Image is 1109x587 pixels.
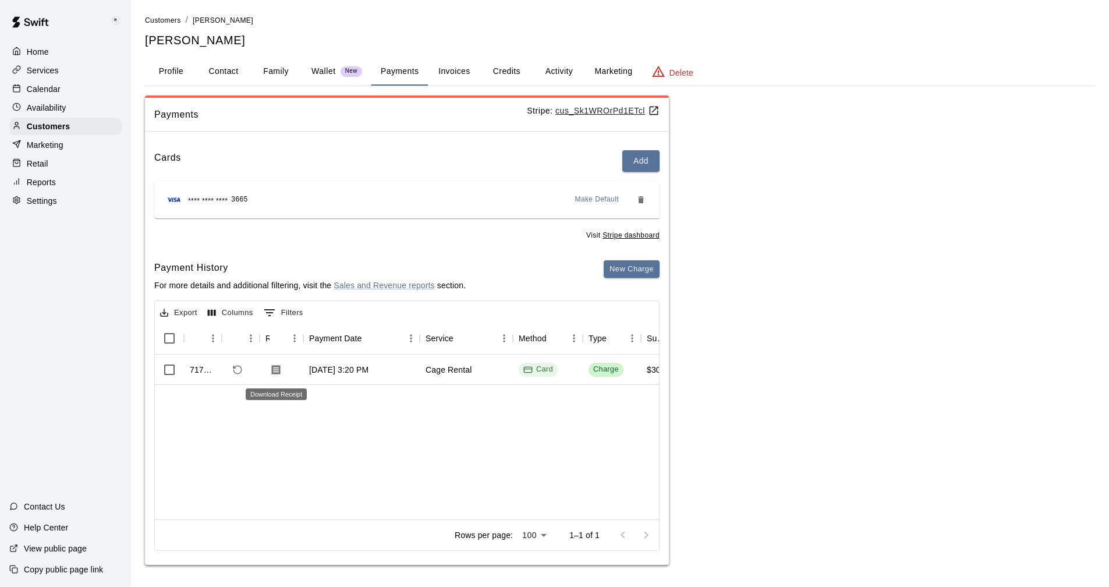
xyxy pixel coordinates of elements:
p: Calendar [27,83,61,95]
a: Retail [9,155,122,172]
div: Payment Date [309,322,362,355]
div: 100 [518,527,551,544]
h6: Cards [154,150,181,172]
div: Payment Date [303,322,420,355]
div: Jul 24, 2025, 3:20 PM [309,364,369,376]
button: Menu [242,330,260,347]
button: Invoices [428,58,480,86]
button: Contact [197,58,250,86]
div: Card [523,364,553,375]
span: Make Default [575,194,619,206]
div: Subtotal [647,322,665,355]
div: Method [519,322,547,355]
a: Customers [145,15,181,24]
span: New [341,68,362,75]
div: Receipt [260,322,303,355]
button: Add [622,150,660,172]
p: Marketing [27,139,63,151]
div: Service [426,322,453,355]
button: Sort [362,330,378,346]
button: Profile [145,58,197,86]
img: Credit card brand logo [164,194,185,206]
a: Marketing [9,136,122,154]
span: Customers [145,16,181,24]
button: Remove [632,190,650,209]
div: Type [589,322,607,355]
p: Settings [27,195,57,207]
button: Export [157,304,200,322]
div: Refund [222,322,260,355]
button: Credits [480,58,533,86]
h5: [PERSON_NAME] [145,33,1095,48]
a: Calendar [9,80,122,98]
div: $30.00 [647,364,672,376]
button: Menu [286,330,303,347]
a: Availability [9,99,122,116]
button: Download Receipt [265,359,286,380]
span: Visit [586,230,660,242]
button: Sort [228,330,244,346]
p: Customers [27,121,70,132]
button: Menu [204,330,222,347]
div: 717230 [190,364,216,376]
div: Charge [593,364,619,375]
span: [PERSON_NAME] [193,16,253,24]
span: Payments [154,107,527,122]
p: View public page [24,543,87,554]
div: Download Receipt [246,388,307,400]
button: Payments [371,58,428,86]
button: Menu [402,330,420,347]
p: Reports [27,176,56,188]
button: Sort [270,330,286,346]
button: Menu [565,330,583,347]
button: Menu [495,330,513,347]
button: New Charge [604,260,660,278]
button: Sort [190,330,206,346]
span: 3665 [231,194,247,206]
a: Services [9,62,122,79]
a: cus_Sk1WROrPd1ETcl [555,106,660,115]
p: Copy public page link [24,564,103,575]
div: basic tabs example [145,58,1095,86]
button: Make Default [571,190,624,209]
p: Wallet [311,65,336,77]
a: Sales and Revenue reports [334,281,434,290]
button: Show filters [261,303,306,322]
nav: breadcrumb [145,14,1095,27]
div: Id [184,322,222,355]
button: Select columns [205,304,256,322]
button: Marketing [585,58,642,86]
button: Sort [607,330,623,346]
p: Retail [27,158,48,169]
a: Settings [9,192,122,210]
p: Services [27,65,59,76]
div: Service [420,322,513,355]
a: Reports [9,174,122,191]
p: Rows per page: [455,529,513,541]
div: Method [513,322,583,355]
img: Keith Brooks [109,14,123,28]
p: Help Center [24,522,68,533]
button: Sort [547,330,563,346]
a: Home [9,43,122,61]
a: Stripe dashboard [603,231,660,239]
a: Customers [9,118,122,135]
p: For more details and additional filtering, visit the section. [154,280,466,291]
li: / [186,14,188,26]
div: Keith Brooks [107,9,131,33]
button: Menu [623,330,641,347]
p: Home [27,46,49,58]
p: Availability [27,102,66,114]
div: Receipt [265,322,270,355]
